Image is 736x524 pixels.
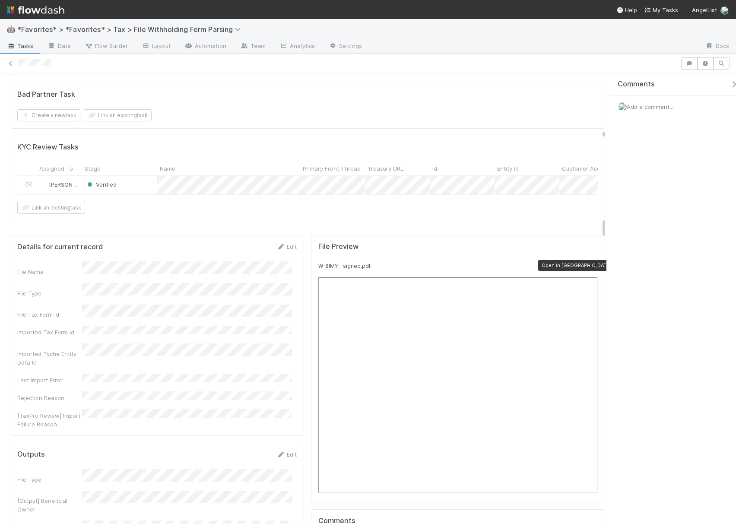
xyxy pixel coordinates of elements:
div: File Type [17,475,82,484]
h5: Details for current record [17,243,103,251]
a: Analytics [273,40,322,54]
div: Verified [86,180,117,189]
button: Create a newtask [17,109,80,121]
div: Imported Tax Form Id [17,328,82,337]
div: Help [616,6,637,14]
span: Assigned To [39,164,73,173]
span: Verified [86,181,117,188]
div: File Type [17,289,82,298]
a: Edit [276,243,297,250]
span: Id [432,164,437,173]
a: Docs [698,40,736,54]
button: Link an existingtask [17,202,85,214]
span: Tasks [7,41,34,50]
a: Data [41,40,78,54]
span: Customer Account UUID [562,164,622,173]
span: Entity Id [497,164,519,173]
small: W-8IMY - signed.pdf [318,263,371,269]
div: Rejection Reason [17,394,82,402]
a: Layout [135,40,178,54]
span: Treasury URL [368,164,403,173]
img: avatar_711f55b7-5a46-40da-996f-bc93b6b86381.png [618,102,627,111]
span: Add a comment... [627,103,673,110]
div: Last Import Error [17,376,82,384]
span: *Favorites* > *Favorites* > Tax > File Withholding Form Parsing [17,25,245,34]
span: Stage [85,164,101,173]
a: Flow Builder [78,40,135,54]
img: logo-inverted-e16ddd16eac7371096b0.svg [7,3,64,17]
h5: Outputs [17,450,45,459]
a: My Tasks [644,6,678,14]
h5: Bad Partner Task [17,90,75,99]
div: File Tax Form Id [17,310,82,319]
div: [TaxPro Review] Import Failure Reason [17,411,82,429]
a: Settings [322,40,369,54]
div: [Output] Beneficial Owner [17,496,82,514]
span: My Tasks [644,6,678,13]
a: Automation [178,40,233,54]
span: 🤖 [7,25,16,33]
img: avatar_711f55b7-5a46-40da-996f-bc93b6b86381.png [720,6,729,15]
img: avatar_ec94f6e9-05c5-4d36-a6c8-d0cea77c3c29.png [41,181,48,188]
div: File Name [17,267,82,276]
div: Imported Tyche Entity Data Id [17,349,82,367]
a: Team [233,40,273,54]
button: Link an existingtask [84,109,152,121]
span: Comments [618,80,655,89]
span: Name [160,164,175,173]
div: [PERSON_NAME] [40,180,78,189]
a: Edit [276,451,297,458]
span: [PERSON_NAME] [49,181,92,188]
h5: KYC Review Tasks [17,143,79,152]
h5: File Preview [318,242,358,251]
span: Primary Front Thread [303,164,361,173]
span: AngelList [692,6,717,13]
span: Flow Builder [85,41,128,50]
